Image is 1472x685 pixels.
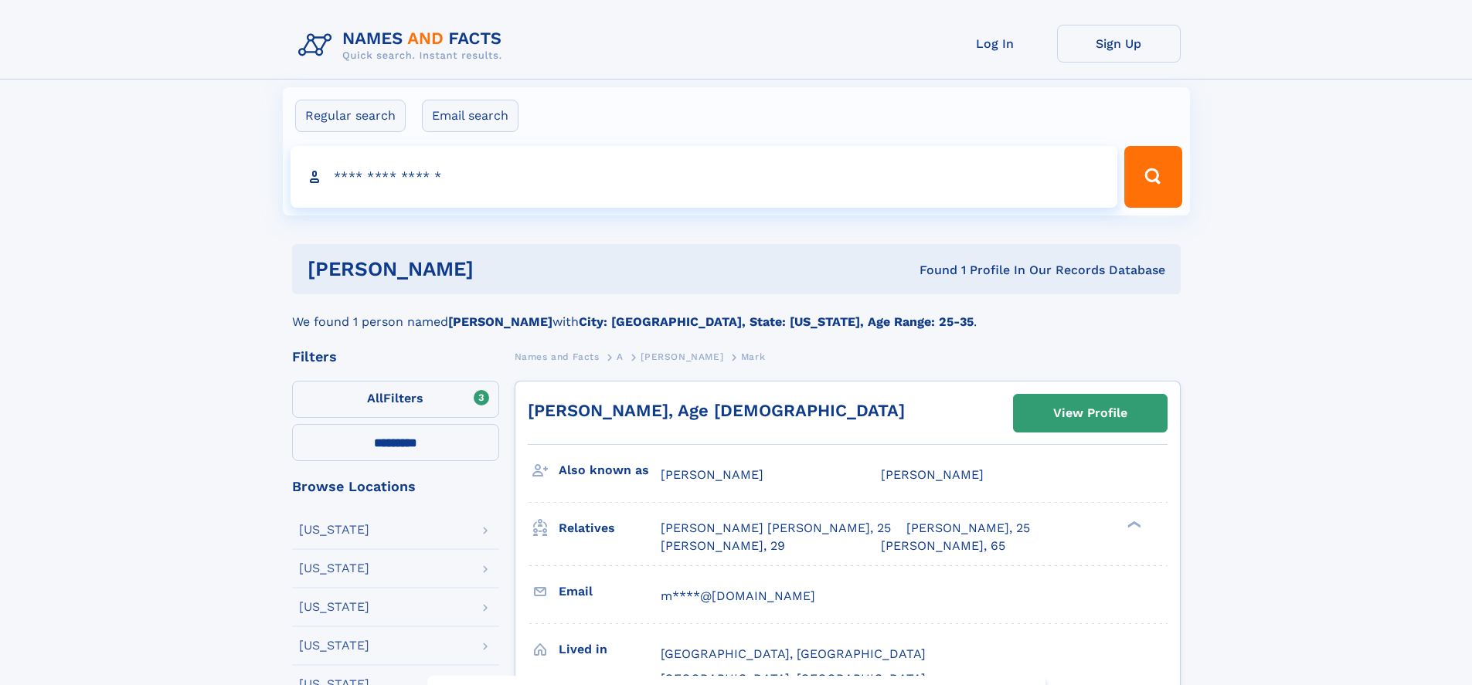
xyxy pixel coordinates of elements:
[515,347,600,366] a: Names and Facts
[299,639,369,652] div: [US_STATE]
[641,347,723,366] a: [PERSON_NAME]
[741,351,765,362] span: Mark
[295,100,406,132] label: Regular search
[292,350,499,364] div: Filters
[641,351,723,362] span: [PERSON_NAME]
[422,100,518,132] label: Email search
[292,294,1181,331] div: We found 1 person named with .
[559,578,661,605] h3: Email
[559,457,661,483] h3: Also known as
[881,467,984,482] span: [PERSON_NAME]
[661,467,763,482] span: [PERSON_NAME]
[299,601,369,613] div: [US_STATE]
[292,25,515,66] img: Logo Names and Facts
[448,314,552,329] b: [PERSON_NAME]
[617,351,624,362] span: A
[1124,146,1181,208] button: Search Button
[528,401,905,420] a: [PERSON_NAME], Age [DEMOGRAPHIC_DATA]
[579,314,974,329] b: City: [GEOGRAPHIC_DATA], State: [US_STATE], Age Range: 25-35
[559,636,661,663] h3: Lived in
[292,381,499,418] label: Filters
[1057,25,1181,63] a: Sign Up
[617,347,624,366] a: A
[661,646,926,661] span: [GEOGRAPHIC_DATA], [GEOGRAPHIC_DATA]
[291,146,1118,208] input: search input
[308,259,697,279] h1: [PERSON_NAME]
[661,520,891,537] a: [PERSON_NAME] [PERSON_NAME], 25
[933,25,1057,63] a: Log In
[292,480,499,493] div: Browse Locations
[1124,520,1142,530] div: ❯
[299,524,369,536] div: [US_STATE]
[696,262,1165,279] div: Found 1 Profile In Our Records Database
[559,515,661,541] h3: Relatives
[881,537,1005,554] a: [PERSON_NAME], 65
[661,537,785,554] a: [PERSON_NAME], 29
[367,391,383,405] span: All
[299,562,369,575] div: [US_STATE]
[1014,395,1167,432] a: View Profile
[1053,395,1127,431] div: View Profile
[906,520,1030,537] a: [PERSON_NAME], 25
